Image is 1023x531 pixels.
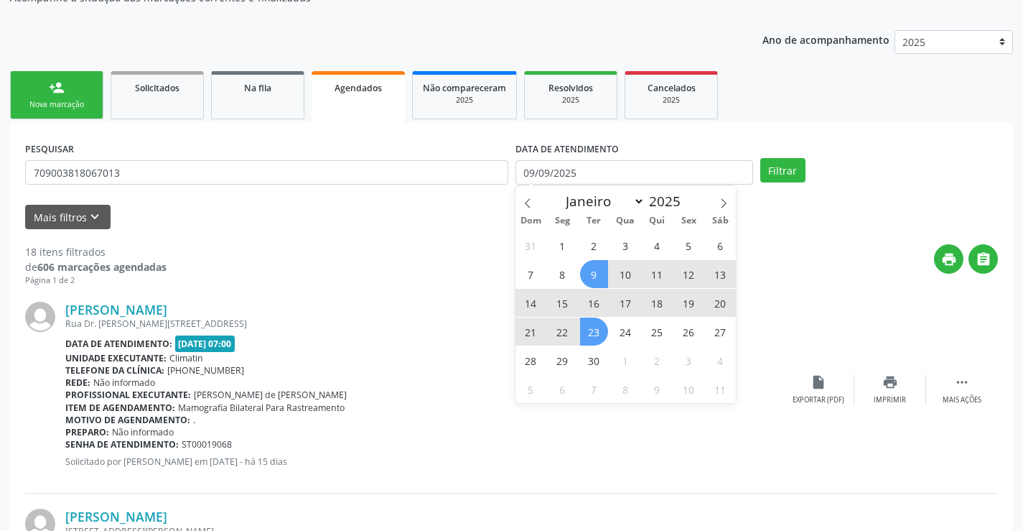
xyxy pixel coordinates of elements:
[643,289,671,317] span: Setembro 18, 2025
[65,377,90,389] b: Rede:
[706,375,734,403] span: Outubro 11, 2025
[25,138,74,160] label: PESQUISAR
[675,375,703,403] span: Outubro 10, 2025
[65,456,783,468] p: Solicitado por [PERSON_NAME] em [DATE] - há 15 dias
[882,374,898,390] i: print
[548,231,576,259] span: Setembro 1, 2025
[612,375,640,403] span: Outubro 8, 2025
[535,95,607,106] div: 2025
[943,395,981,405] div: Mais ações
[706,318,734,346] span: Setembro 27, 2025
[93,377,155,389] span: Não informado
[65,414,190,426] b: Motivo de agendamento:
[612,260,640,288] span: Setembro 10, 2025
[25,302,55,332] img: img
[976,251,991,267] i: 
[423,82,506,94] span: Não compareceram
[169,352,203,364] span: Climatin
[580,375,608,403] span: Outubro 7, 2025
[641,216,673,226] span: Qui
[335,82,382,94] span: Agendados
[65,302,167,318] a: [PERSON_NAME]
[580,260,608,288] span: Setembro 9, 2025
[182,438,232,451] span: ST00019068
[675,289,703,317] span: Setembro 19, 2025
[580,318,608,346] span: Setembro 23, 2025
[112,426,174,438] span: Não informado
[167,364,244,377] span: [PHONE_NUMBER]
[643,375,671,403] span: Outubro 9, 2025
[65,389,191,401] b: Profissional executante:
[635,95,707,106] div: 2025
[65,426,109,438] b: Preparo:
[648,82,696,94] span: Cancelados
[65,438,179,451] b: Senha de atendimento:
[874,395,906,405] div: Imprimir
[968,244,998,274] button: 
[643,318,671,346] span: Setembro 25, 2025
[135,82,179,94] span: Solicitados
[25,205,111,230] button: Mais filtroskeyboard_arrow_down
[548,289,576,317] span: Setembro 15, 2025
[546,216,578,226] span: Seg
[941,251,957,267] i: print
[517,346,545,374] span: Setembro 28, 2025
[793,395,844,405] div: Exportar (PDF)
[515,216,547,226] span: Dom
[675,346,703,374] span: Outubro 3, 2025
[578,216,609,226] span: Ter
[580,289,608,317] span: Setembro 16, 2025
[645,192,692,211] input: Year
[609,216,641,226] span: Qua
[675,260,703,288] span: Setembro 12, 2025
[25,160,508,185] input: Nome, CNS
[673,216,704,226] span: Sex
[643,346,671,374] span: Outubro 2, 2025
[580,231,608,259] span: Setembro 2, 2025
[762,30,889,48] p: Ano de acompanhamento
[194,389,347,401] span: [PERSON_NAME] de [PERSON_NAME]
[612,231,640,259] span: Setembro 3, 2025
[517,375,545,403] span: Outubro 5, 2025
[65,509,167,525] a: [PERSON_NAME]
[706,346,734,374] span: Outubro 4, 2025
[811,374,826,390] i: insert_drive_file
[704,216,736,226] span: Sáb
[65,318,783,330] div: Rua Dr. [PERSON_NAME][STREET_ADDRESS]
[37,260,167,274] strong: 606 marcações agendadas
[580,346,608,374] span: Setembro 30, 2025
[517,260,545,288] span: Setembro 7, 2025
[548,346,576,374] span: Setembro 29, 2025
[65,338,172,350] b: Data de atendimento:
[178,402,345,414] span: Mamografia Bilateral Para Rastreamento
[954,374,970,390] i: 
[21,99,93,110] div: Nova marcação
[65,402,175,414] b: Item de agendamento:
[87,209,103,225] i: keyboard_arrow_down
[517,289,545,317] span: Setembro 14, 2025
[175,336,235,352] span: [DATE] 07:00
[559,191,645,211] select: Month
[244,82,271,94] span: Na fila
[515,160,753,185] input: Selecione um intervalo
[65,352,167,364] b: Unidade executante:
[25,274,167,287] div: Página 1 de 2
[548,82,593,94] span: Resolvidos
[612,318,640,346] span: Setembro 24, 2025
[675,318,703,346] span: Setembro 26, 2025
[643,231,671,259] span: Setembro 4, 2025
[517,231,545,259] span: Agosto 31, 2025
[675,231,703,259] span: Setembro 5, 2025
[193,414,195,426] span: .
[25,244,167,259] div: 18 itens filtrados
[706,289,734,317] span: Setembro 20, 2025
[49,80,65,96] div: person_add
[515,138,619,160] label: DATA DE ATENDIMENTO
[612,289,640,317] span: Setembro 17, 2025
[517,318,545,346] span: Setembro 21, 2025
[760,158,805,183] button: Filtrar
[612,346,640,374] span: Outubro 1, 2025
[934,244,963,274] button: print
[706,260,734,288] span: Setembro 13, 2025
[706,231,734,259] span: Setembro 6, 2025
